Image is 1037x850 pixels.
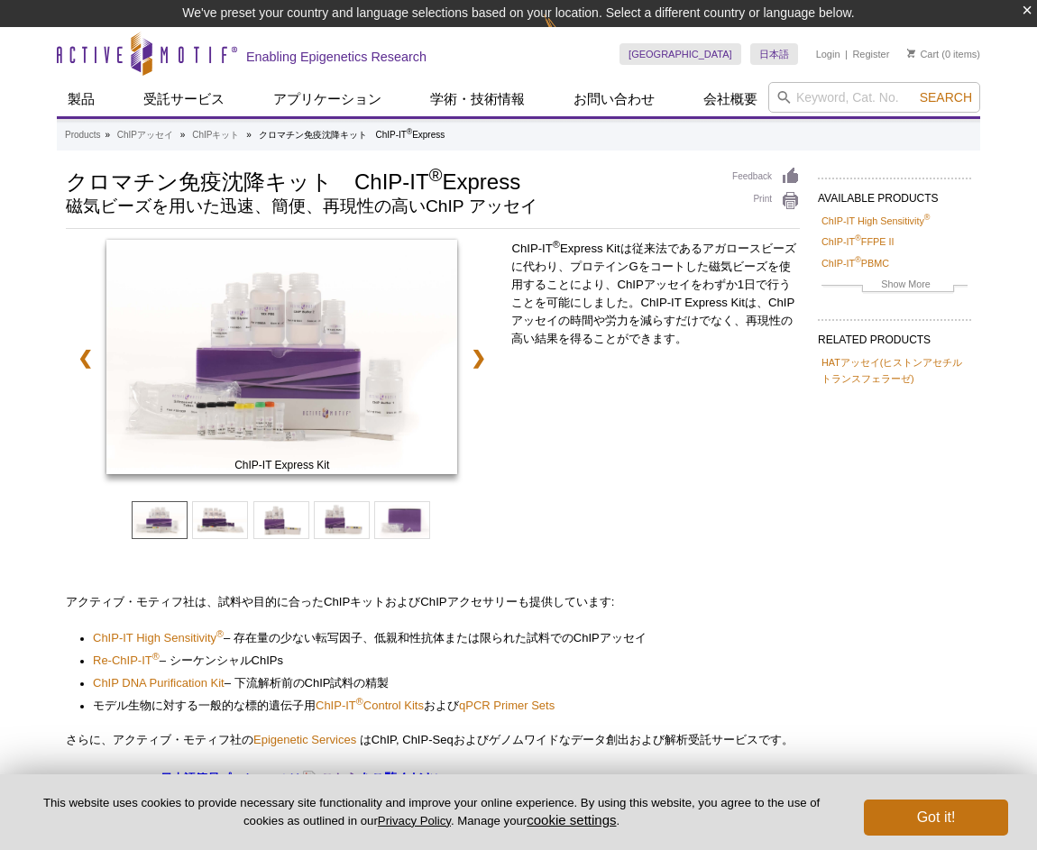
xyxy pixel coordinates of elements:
[553,239,560,250] sup: ®
[732,167,800,187] a: Feedback
[424,699,459,712] span: および
[821,276,968,297] a: Show More
[93,629,216,647] a: ChIP-IT High Sensitivity
[459,699,555,712] span: qPCR Primer Sets
[253,733,356,746] a: Epigenetic Services
[372,733,454,746] span: ChIP, ChIP-Seq
[419,82,536,116] a: 学術・技術情報
[459,337,498,379] a: ❯
[429,165,443,185] sup: ®
[66,772,301,785] strong: ChIP-IT Express 日本語簡易プロトコールは
[920,90,972,105] span: Search
[225,676,390,690] span: – 下流解析前の 試料の精製
[316,697,424,715] a: ChIP-IT®Control Kits
[246,130,252,140] li: »
[192,127,239,143] a: ChIPキット
[852,48,889,60] a: Register
[732,191,800,211] a: Print
[821,354,968,387] a: HATアッセイ(ヒストンアセチルトランスフェラーゼ)
[511,242,795,345] span: ChIP-IT Express Kitは従来法であるアガロースビーズに代わり、プロテインGをコートした磁気ビーズを使用することにより、ChIPアッセイをわずか1日で行うことを可能にしました。Ch...
[768,82,980,113] input: Keyword, Cat. No.
[259,130,445,140] li: クロマチン免疫沈降キット ChIP-IT Express
[117,127,173,143] a: ChIPアッセイ
[544,14,592,56] img: Change Here
[407,127,412,136] sup: ®
[855,255,861,264] sup: ®
[818,319,971,352] h2: RELATED PRODUCTS
[246,49,427,65] h2: Enabling Epigenetics Research
[252,653,283,667] span: ChIPs
[216,631,647,644] span: – 存在量の少ない転写因子、低親和性抗体または限られた試料での アッセイ
[93,631,216,644] span: ChIP-IT High Sensitivity
[619,43,741,65] a: [GEOGRAPHIC_DATA]
[66,167,714,194] h1: クロマチン免疫沈降キット ChIP-IT Express
[316,699,424,712] span: ChIP-IT Control Kits
[93,653,160,667] span: Re-ChIP-IT
[57,82,106,116] a: 製品
[459,697,555,715] a: qPCR Primer Sets
[821,233,894,250] a: ChIP-IT®FFPE II
[180,130,186,140] li: »
[574,631,600,644] span: ChIP
[818,178,971,210] h2: AVAILABLE PRODUCTS
[750,43,798,65] a: 日本語
[105,130,110,140] li: »
[914,89,977,105] button: Search
[907,49,915,58] img: Your Cart
[109,456,455,474] span: ChIP-IT Express Kit
[65,127,100,143] a: Products
[152,651,160,662] sup: ®
[216,628,224,639] sup: ®
[133,82,235,116] a: 受託サービス
[324,595,350,608] span: ChIP
[693,82,768,116] a: 会社概要
[66,198,714,215] h2: 磁気ビーズを用いた迅速、簡便、再現性の高いChIP アッセイ
[816,48,840,60] a: Login
[66,595,614,608] span: アクティブ・モティフ社は、試料や目的に合った キットおよび アクセサリーも提供しています:
[93,652,160,670] a: Re-ChIP-IT®
[454,733,794,746] span: およびゲノムワイドなデータ創出および解析受託サービスです。
[106,240,457,480] a: ChIP-IT Express Kit
[160,653,283,667] span: – シーケンシャル
[447,771,460,785] span: 。
[864,800,1008,836] button: Got it!
[93,699,316,712] span: モデル生物に対する一般的な標的遺伝子用
[106,240,457,474] img: ChIP-IT Express Kit
[527,812,616,827] button: cookie settings
[845,43,848,65] li: |
[305,676,331,690] span: ChIP
[93,674,225,692] a: ChIP DNA Purification Kit
[360,733,372,746] span: は
[321,771,359,785] strong: こちら
[821,213,930,229] a: ChIP-IT High Sensitivity®
[262,82,392,116] a: アプリケーション
[378,814,451,827] a: Privacy Policy
[924,213,931,222] sup: ®
[420,595,446,608] span: ChIP
[216,629,224,647] a: ®
[66,733,253,746] span: さらに、アクティブ・モティフ社の
[563,82,665,116] a: お問い合わせ
[356,696,363,707] sup: ®
[855,234,861,243] sup: ®
[93,676,225,690] span: ChIP DNA Purification Kit
[907,43,980,65] li: (0 items)
[821,255,889,271] a: ChIP-IT®PBMC
[29,795,834,829] p: This website uses cookies to provide necessary site functionality and improve your online experie...
[301,769,359,787] a: こちら
[907,48,939,60] a: Cart
[359,771,447,785] span: をご覧ください
[66,337,105,379] a: ❮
